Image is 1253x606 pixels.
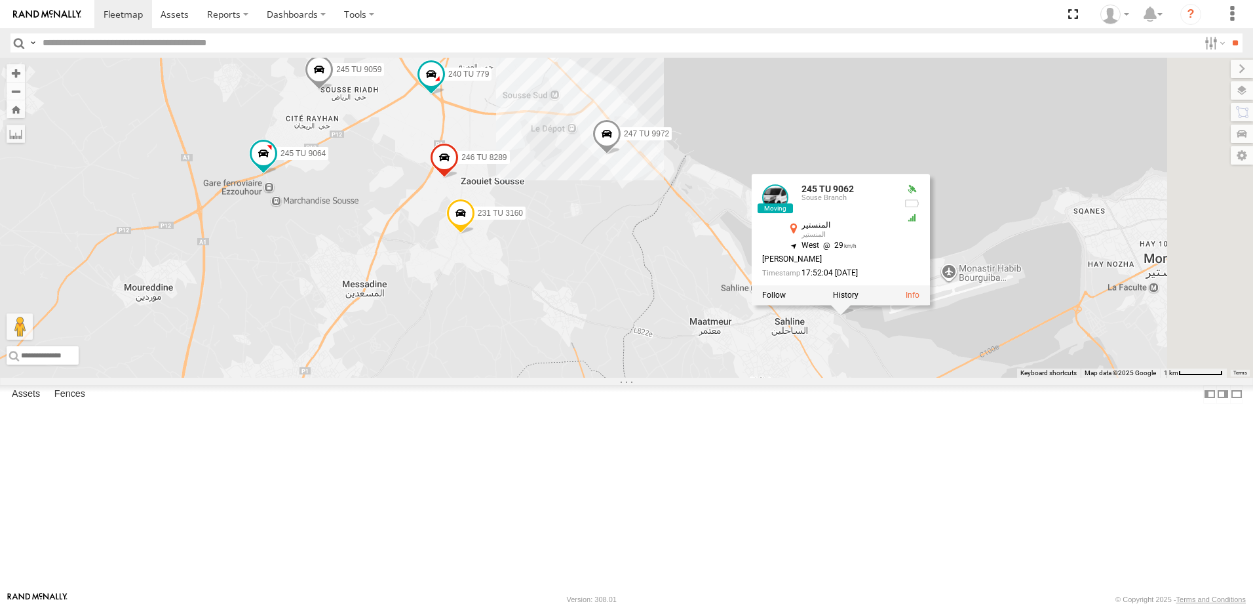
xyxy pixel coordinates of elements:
span: Map data ©2025 Google [1085,369,1156,376]
button: Keyboard shortcuts [1020,369,1077,378]
span: 247 TU 9972 [624,130,669,139]
div: المنستير [801,221,893,230]
label: Dock Summary Table to the Left [1203,385,1216,404]
div: [PERSON_NAME] [762,256,893,264]
a: View Asset Details [906,291,919,300]
button: Zoom in [7,64,25,82]
button: Map Scale: 1 km per 64 pixels [1160,369,1227,378]
a: Visit our Website [7,593,67,606]
a: View Asset Details [762,184,788,211]
label: Dock Summary Table to the Right [1216,385,1229,404]
button: Zoom Home [7,100,25,118]
span: 245 TU 9064 [280,149,326,158]
a: Terms and Conditions [1176,596,1246,603]
a: Terms (opens in new tab) [1233,371,1247,376]
button: Zoom out [7,82,25,100]
div: GSM Signal = 5 [904,212,919,223]
div: No battery health information received from this device. [904,199,919,209]
label: Fences [48,385,92,403]
label: Search Filter Options [1199,33,1227,52]
label: Realtime tracking of Asset [762,291,786,300]
label: Hide Summary Table [1230,385,1243,404]
div: Date/time of location update [762,270,893,278]
label: View Asset History [833,291,858,300]
span: 246 TU 8289 [461,153,507,162]
div: Valid GPS Fix [904,184,919,195]
span: 1 km [1164,369,1178,376]
div: المنستير [801,231,893,239]
label: Map Settings [1231,146,1253,165]
i: ? [1180,4,1201,25]
a: 245 TU 9062 [801,184,854,194]
div: © Copyright 2025 - [1115,596,1246,603]
label: Measure [7,125,25,143]
span: 231 TU 3160 [478,209,523,218]
span: 245 TU 9059 [336,66,381,75]
label: Assets [5,385,47,403]
div: Nejah Benkhalifa [1096,5,1134,24]
label: Search Query [28,33,38,52]
div: Version: 308.01 [567,596,617,603]
span: 29 [819,241,857,250]
img: rand-logo.svg [13,10,81,19]
div: Souse Branch [801,195,893,203]
button: Drag Pegman onto the map to open Street View [7,313,33,340]
span: West [801,241,819,250]
span: 240 TU 779 [448,70,490,79]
